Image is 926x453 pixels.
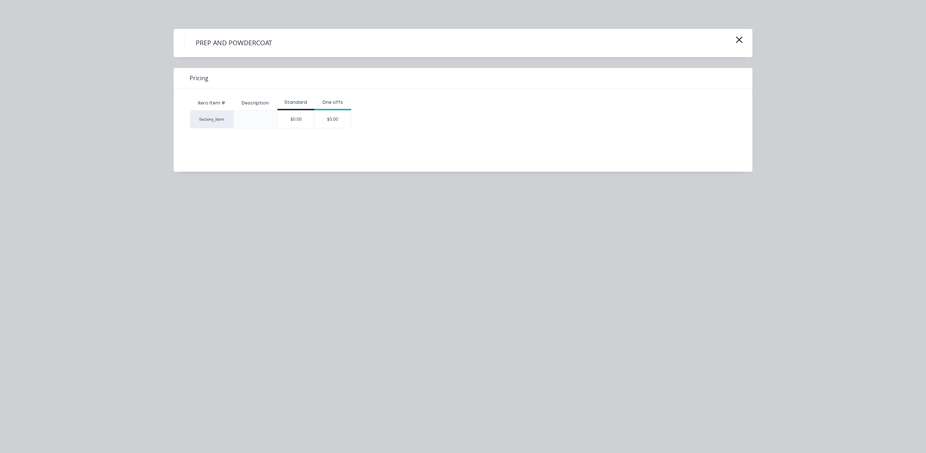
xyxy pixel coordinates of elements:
div: One offs [314,99,351,106]
div: $0.00 [278,111,314,128]
h4: PREP AND POWDERCOAT [184,36,283,50]
div: Description [236,94,275,112]
div: Xero Item # [190,96,233,110]
span: Pricing [190,74,208,82]
div: factory_item [190,110,233,128]
div: $0.00 [315,111,351,128]
div: Standard [277,99,314,106]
